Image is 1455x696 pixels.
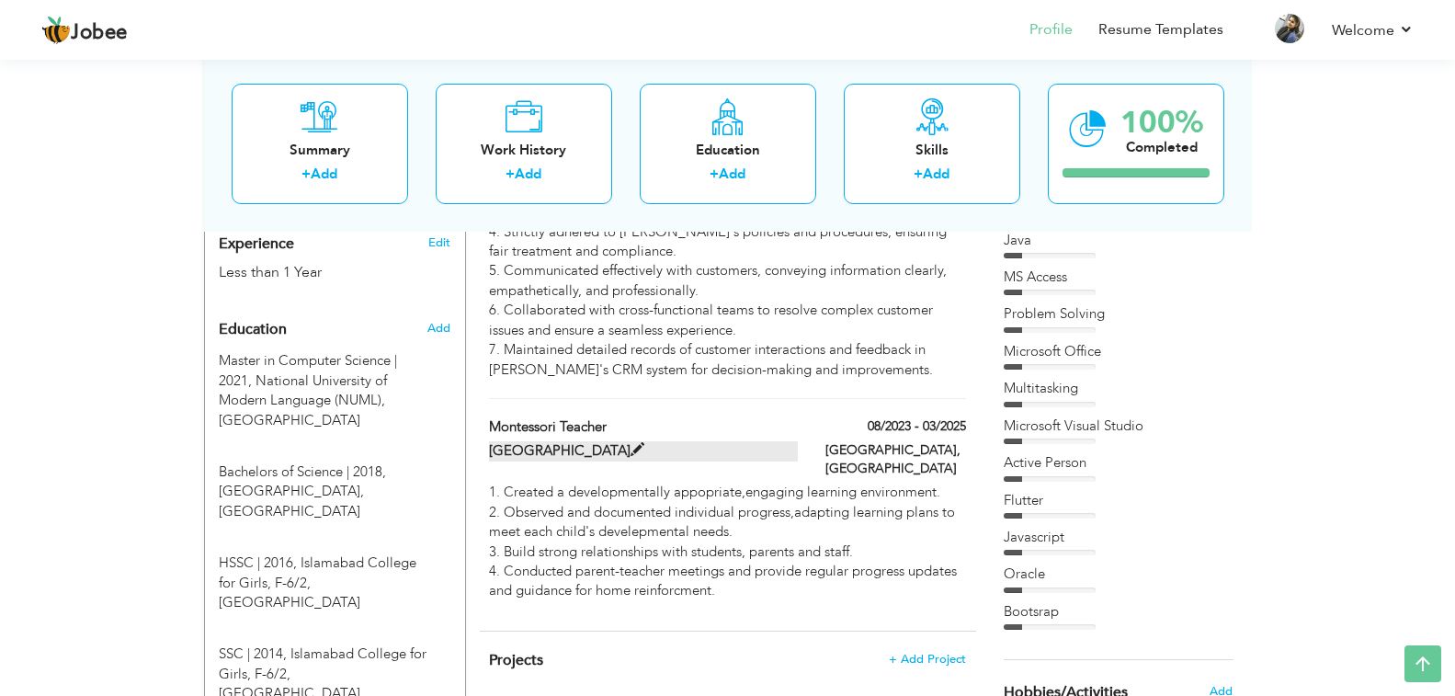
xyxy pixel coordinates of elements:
a: Jobee [41,16,128,45]
div: Education [654,140,801,159]
span: HSSC, Islamabad College for Girls, F-6/2, 2016 [219,553,297,572]
div: Oracle [1004,565,1233,584]
div: 100% [1120,107,1203,137]
span: Experience [219,236,294,253]
a: Resume Templates [1098,19,1223,40]
div: Multitasking [1004,379,1233,398]
a: Edit [428,234,450,251]
a: Welcome [1332,19,1414,41]
div: Less than 1 Year [219,262,408,283]
div: Javascript [1004,528,1233,547]
div: Summary [246,140,393,159]
label: + [710,165,719,184]
label: [GEOGRAPHIC_DATA], [GEOGRAPHIC_DATA] [825,441,966,478]
span: Add [427,320,450,337]
a: Add [311,165,337,183]
img: Profile Img [1275,14,1304,43]
div: Bachelors of Science, 2018 [205,435,465,521]
h4: This helps to highlight the project, tools and skills you have worked on. [489,651,965,669]
span: Master in Computer Science, National University of Modern Language (NUML), 2021 [219,351,397,389]
span: Education [219,322,287,338]
label: 08/2023 - 03/2025 [868,417,966,436]
span: Jobee [71,23,128,43]
img: jobee.io [41,16,71,45]
a: Add [719,165,745,183]
div: Bootsrap [1004,602,1233,622]
label: Montessori Teacher [489,417,798,437]
div: Work History [450,140,597,159]
div: MS Access [1004,268,1233,287]
div: Skills [858,140,1006,159]
label: + [301,165,311,184]
div: Master in Computer Science, 2021 [205,351,465,430]
div: Microsoft Office [1004,342,1233,361]
a: Profile [1029,19,1073,40]
a: Add [515,165,541,183]
span: Projects [489,650,543,670]
div: Completed [1120,137,1203,156]
div: Microsoft Visual Studio [1004,416,1233,436]
a: Add [923,165,949,183]
div: Problem Solving [1004,304,1233,324]
span: SSC, Islamabad College for Girls, F-6/2, 2014 [219,645,287,663]
div: 1. Created a developmentally appopriate,engaging learning environment. 2. Observed and documented... [489,483,965,621]
label: + [914,165,923,184]
span: Islamabad College for Girls, F-6/2, [GEOGRAPHIC_DATA] [219,553,416,611]
span: National University of Modern Language (NUML), [GEOGRAPHIC_DATA] [219,371,387,429]
div: Flutter [1004,491,1233,510]
div: Java [1004,231,1233,250]
div: Active Person [1004,453,1233,473]
label: [GEOGRAPHIC_DATA] [489,441,798,461]
span: Bachelors of Science, Quaid-i-Azam University, 2018 [219,462,386,481]
span: [GEOGRAPHIC_DATA], [GEOGRAPHIC_DATA] [219,482,364,519]
span: + Add Project [889,653,966,666]
label: + [506,165,515,184]
div: HSSC, 2016 [205,526,465,612]
div: 1. Resolved high volumes of customer inquiries via phone, email, and chat while adhering to Nayat... [489,104,965,380]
